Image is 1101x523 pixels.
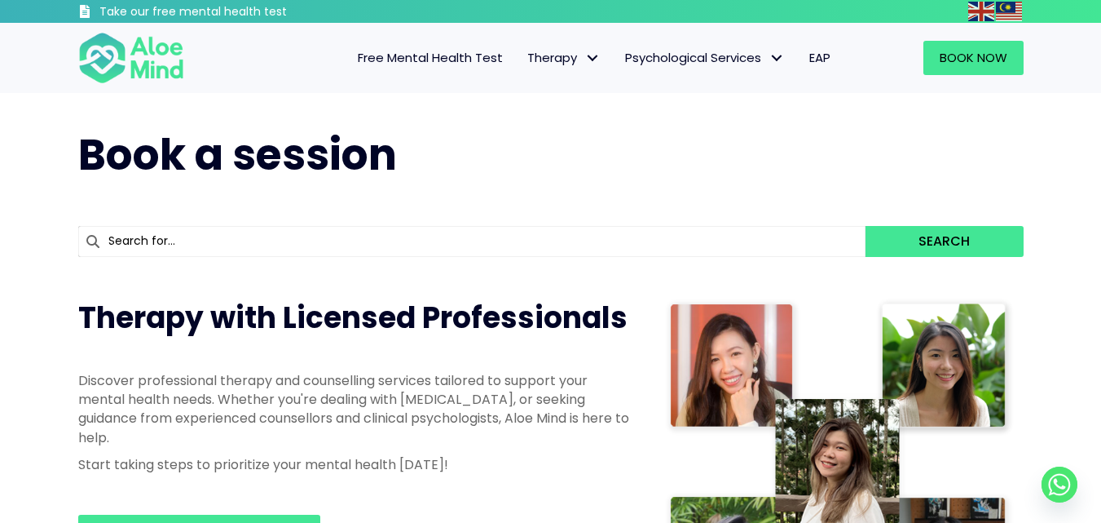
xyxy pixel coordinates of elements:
span: Psychological Services [625,49,785,66]
span: Therapy [527,49,601,66]
p: Discover professional therapy and counselling services tailored to support your mental health nee... [78,371,632,447]
button: Search [865,226,1023,257]
span: EAP [809,49,830,66]
input: Search for... [78,226,866,257]
span: Psychological Services: submenu [765,47,789,70]
img: ms [996,2,1022,21]
img: en [968,2,994,21]
h3: Take our free mental health test [99,4,374,20]
span: Book Now [940,49,1007,66]
span: Therapy: submenu [581,47,605,70]
a: Malay [996,2,1024,20]
span: Free Mental Health Test [358,49,503,66]
a: Whatsapp [1042,467,1077,503]
a: Book Now [923,41,1024,75]
span: Book a session [78,125,397,184]
p: Start taking steps to prioritize your mental health [DATE]! [78,455,632,474]
a: Free Mental Health Test [346,41,515,75]
a: English [968,2,996,20]
a: Take our free mental health test [78,4,374,23]
nav: Menu [205,41,843,75]
a: TherapyTherapy: submenu [515,41,613,75]
a: Psychological ServicesPsychological Services: submenu [613,41,797,75]
img: Aloe mind Logo [78,31,184,85]
a: EAP [797,41,843,75]
span: Therapy with Licensed Professionals [78,297,628,339]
